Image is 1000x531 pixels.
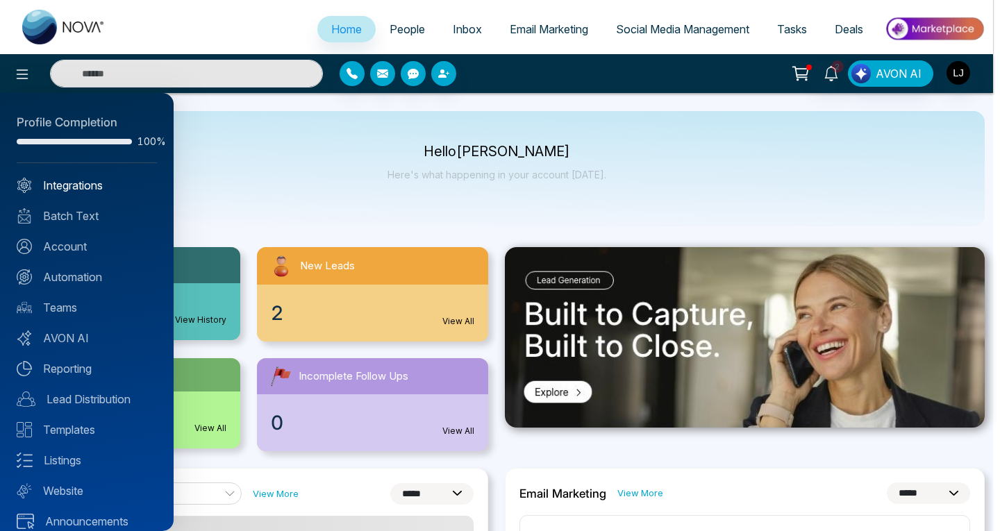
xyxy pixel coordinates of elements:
img: Integrated.svg [17,178,32,193]
img: Reporting.svg [17,361,32,376]
a: Integrations [17,177,157,194]
img: batch_text_white.png [17,208,32,224]
span: 100% [137,137,157,146]
a: Templates [17,421,157,438]
a: Teams [17,299,157,316]
img: Automation.svg [17,269,32,285]
img: Lead-dist.svg [17,391,35,407]
div: Profile Completion [17,114,157,132]
a: Reporting [17,360,157,377]
img: Avon-AI.svg [17,330,32,346]
img: announcements.svg [17,514,34,529]
img: team.svg [17,300,32,315]
img: Website.svg [17,483,32,498]
a: Website [17,482,157,499]
img: Templates.svg [17,422,32,437]
a: Lead Distribution [17,391,157,407]
a: Listings [17,452,157,469]
a: Announcements [17,513,157,530]
a: Batch Text [17,208,157,224]
a: Account [17,238,157,255]
img: Listings.svg [17,453,33,468]
img: Account.svg [17,239,32,254]
a: AVON AI [17,330,157,346]
a: Automation [17,269,157,285]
